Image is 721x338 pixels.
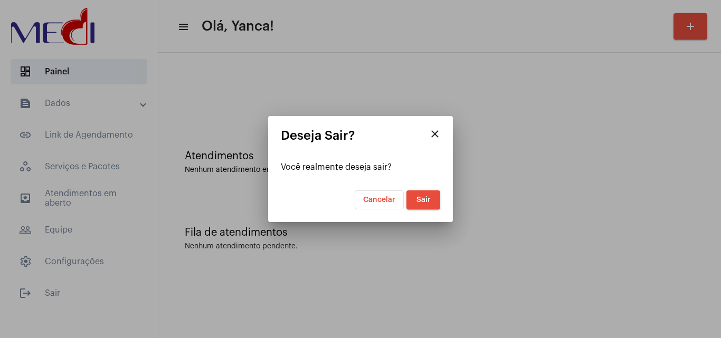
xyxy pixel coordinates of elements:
[406,190,440,209] button: Sair
[281,162,440,172] div: Você realmente deseja sair?
[281,129,355,142] mat-card-title: Deseja Sair?
[416,196,431,204] span: Sair
[429,128,441,140] mat-icon: close
[363,196,395,204] span: Cancelar
[355,190,404,209] button: Cancelar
